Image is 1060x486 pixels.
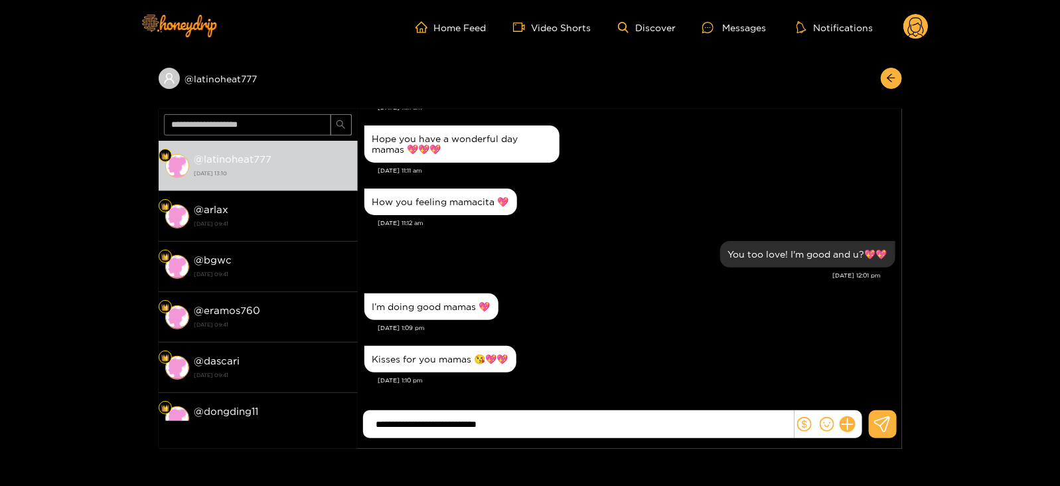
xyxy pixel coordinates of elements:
[194,153,272,165] strong: @ latinoheat777
[194,268,351,280] strong: [DATE] 09:41
[161,303,169,311] img: Fan Level
[378,218,895,228] div: [DATE] 11:12 am
[194,218,351,230] strong: [DATE] 09:41
[165,204,189,228] img: conversation
[881,68,902,89] button: arrow-left
[194,420,351,432] strong: [DATE] 09:41
[372,197,509,207] div: How you feeling mamacita 💖
[728,249,887,260] div: You too love! I'm good and u?💖💖
[364,346,516,372] div: Sep. 17, 1:10 pm
[378,376,895,385] div: [DATE] 1:10 pm
[165,255,189,279] img: conversation
[194,319,351,331] strong: [DATE] 09:41
[165,406,189,430] img: conversation
[618,22,676,33] a: Discover
[331,114,352,135] button: search
[194,254,232,266] strong: @ bgwc
[161,152,169,160] img: Fan Level
[702,20,766,35] div: Messages
[820,417,834,432] span: smile
[161,404,169,412] img: Fan Level
[416,21,487,33] a: Home Feed
[165,154,189,178] img: conversation
[720,241,895,268] div: Sep. 17, 12:01 pm
[795,414,814,434] button: dollar
[161,253,169,261] img: Fan Level
[797,417,812,432] span: dollar
[364,271,881,280] div: [DATE] 12:01 pm
[161,354,169,362] img: Fan Level
[886,73,896,84] span: arrow-left
[165,356,189,380] img: conversation
[194,369,351,381] strong: [DATE] 09:41
[793,21,877,34] button: Notifications
[378,323,895,333] div: [DATE] 1:09 pm
[163,72,175,84] span: user
[336,120,346,131] span: search
[194,355,240,366] strong: @ dascari
[194,204,229,215] strong: @ arlax
[194,167,351,179] strong: [DATE] 13:10
[364,189,517,215] div: Sep. 17, 11:12 am
[378,166,895,175] div: [DATE] 11:11 am
[513,21,591,33] a: Video Shorts
[194,406,259,417] strong: @ dongding11
[165,305,189,329] img: conversation
[372,133,552,155] div: Hope you have a wonderful day mamas 💖💖💖
[159,68,358,89] div: @latinoheat777
[194,305,261,316] strong: @ eramos760
[372,354,508,364] div: Kisses for you mamas 😘💖💖
[416,21,434,33] span: home
[364,125,560,163] div: Sep. 17, 11:11 am
[372,301,491,312] div: I’m doing good mamas 💖
[364,293,498,320] div: Sep. 17, 1:09 pm
[161,202,169,210] img: Fan Level
[513,21,532,33] span: video-camera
